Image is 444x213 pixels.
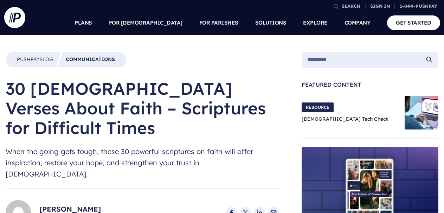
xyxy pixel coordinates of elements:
[66,56,115,63] a: Communications
[75,11,92,35] a: PLANS
[405,96,438,129] img: Church Tech Check Blog Hero Image
[387,15,440,30] a: GET STARTED
[6,79,279,138] h1: 30 [DEMOGRAPHIC_DATA] Verses About Faith – Scriptures for Difficult Times
[17,56,53,63] a: PushpayBlog
[302,102,334,112] span: RESOURCE
[303,11,328,35] a: EXPLORE
[17,56,39,62] span: Pushpay
[199,11,238,35] a: FOR PARISHES
[6,146,279,180] span: When the going gets tough, these 30 powerful scriptures on faith will offer inspiration, restore ...
[302,82,438,87] span: Featured Content
[302,116,388,122] a: [DEMOGRAPHIC_DATA] Tech Check
[345,11,371,35] a: COMPANY
[109,11,182,35] a: FOR [DEMOGRAPHIC_DATA]
[255,11,287,35] a: SOLUTIONS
